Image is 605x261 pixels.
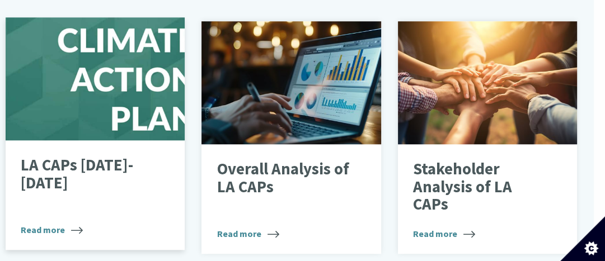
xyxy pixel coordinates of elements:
[201,21,381,254] a: Overall Analysis of LA CAPs Read more
[21,223,83,236] span: Read more
[413,227,475,240] span: Read more
[413,160,547,213] p: Stakeholder Analysis of LA CAPs
[398,21,577,254] a: Stakeholder Analysis of LA CAPs Read more
[6,17,185,250] a: LA CAPs [DATE]-[DATE] Read more
[560,216,605,261] button: Set cookie preferences
[217,160,351,196] p: Overall Analysis of LA CAPs
[217,227,279,240] span: Read more
[21,156,154,192] p: LA CAPs [DATE]-[DATE]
